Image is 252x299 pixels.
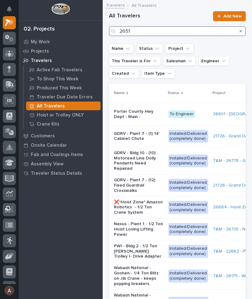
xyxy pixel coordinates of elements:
span: Add New [223,14,242,18]
p: Onsite Calendar [31,143,67,148]
a: Customers [19,131,103,140]
div: To Engineer [168,110,195,118]
div: Notifications [8,6,16,16]
div: Installed/Delivered (completely done) [168,154,208,168]
button: Salesman [163,56,196,66]
div: Installed/Delivered (completely done) [168,269,208,282]
a: Add New [213,11,246,21]
p: Traveler Status Details [31,171,82,176]
p: Crane Kits [37,121,59,127]
p: GDRV - Plant 7 - (1) 14' Cabinet Chute [114,131,163,142]
a: All Travelers [24,102,103,110]
a: Onsite Calendar [19,140,103,150]
button: Notifications [3,2,16,16]
p: ❌*Hoist Zone* Amazon Robotics - 1/2 Ton Crane System [114,200,163,215]
div: 02. Projects [24,26,55,33]
p: Name [114,90,125,97]
p: To Shop This Week [37,76,78,82]
a: To Shop This Week [24,74,103,83]
a: Fab and Coatings Items [19,150,103,159]
button: Name [109,44,134,54]
div: Installed/Delivered (completely done) [168,130,208,143]
div: Installed/Delivered (completely done) [168,179,208,192]
div: Installed/Delivered (completely done) [168,245,208,258]
p: GDRV - Plant 7 - (12) Fixed Guardrail Crosswalks [114,178,163,193]
a: Traveler Status Details [19,168,103,178]
p: Status [168,90,180,97]
a: Hoist or Trolley ONLY [24,111,103,119]
p: PWI - Bldg 2 - 1/2 Ton [PERSON_NAME] Trolley I- Drive Adapter [114,244,163,259]
p: All Travelers [132,2,156,8]
button: users-avatar [3,284,16,297]
button: Created [109,69,139,78]
div: Installed/Delivered (completely done) [168,201,208,214]
button: Engineer [198,56,230,66]
a: Assembly View [19,159,103,168]
div: Installed/Delivered (completely done) [168,223,208,236]
img: Workspace Logo [51,3,70,15]
button: This Traveler is For [109,56,161,66]
p: Travelers [31,58,52,64]
a: My Work [19,37,103,46]
p: Customers [31,133,55,139]
a: Active Fab Travelers [24,65,103,74]
a: Crane Kits [24,120,103,128]
button: Item Type [142,69,175,78]
p: Produced This Week [37,85,82,91]
p: Hoist or Trolley ONLY [37,112,84,118]
button: Status [136,44,163,54]
a: Projects [19,46,103,56]
h1: All Travelers [109,12,209,20]
p: My Work [31,39,50,45]
a: Produced This Week [24,83,103,92]
a: Travelers [106,1,125,8]
p: Traveler Due Date Errors [37,94,93,100]
p: GDRV - Bldg 10 - (10) Motorized Line Dolly Pendants Need Repaired [114,150,163,171]
p: Project [212,90,226,97]
a: Traveler Due Date Errors [24,93,103,101]
p: Active Fab Travelers [37,67,82,73]
button: Project [166,44,194,54]
p: Nexus - Plant 1 - 1/2 Ton Hoist Losing Lifting Power [114,221,163,237]
p: Wabash National - Goshen - 1/4 Ton Blitz on Jib Crane - keeps popping breakers [114,265,163,286]
p: Projects [31,49,49,54]
p: Porter County Hwy Dept - Main - [114,109,163,120]
p: Fab and Coatings Items [31,152,83,158]
p: All Travelers [37,103,65,109]
a: Travelers [19,56,103,65]
p: Assembly View [31,161,63,167]
input: Search [109,26,246,36]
